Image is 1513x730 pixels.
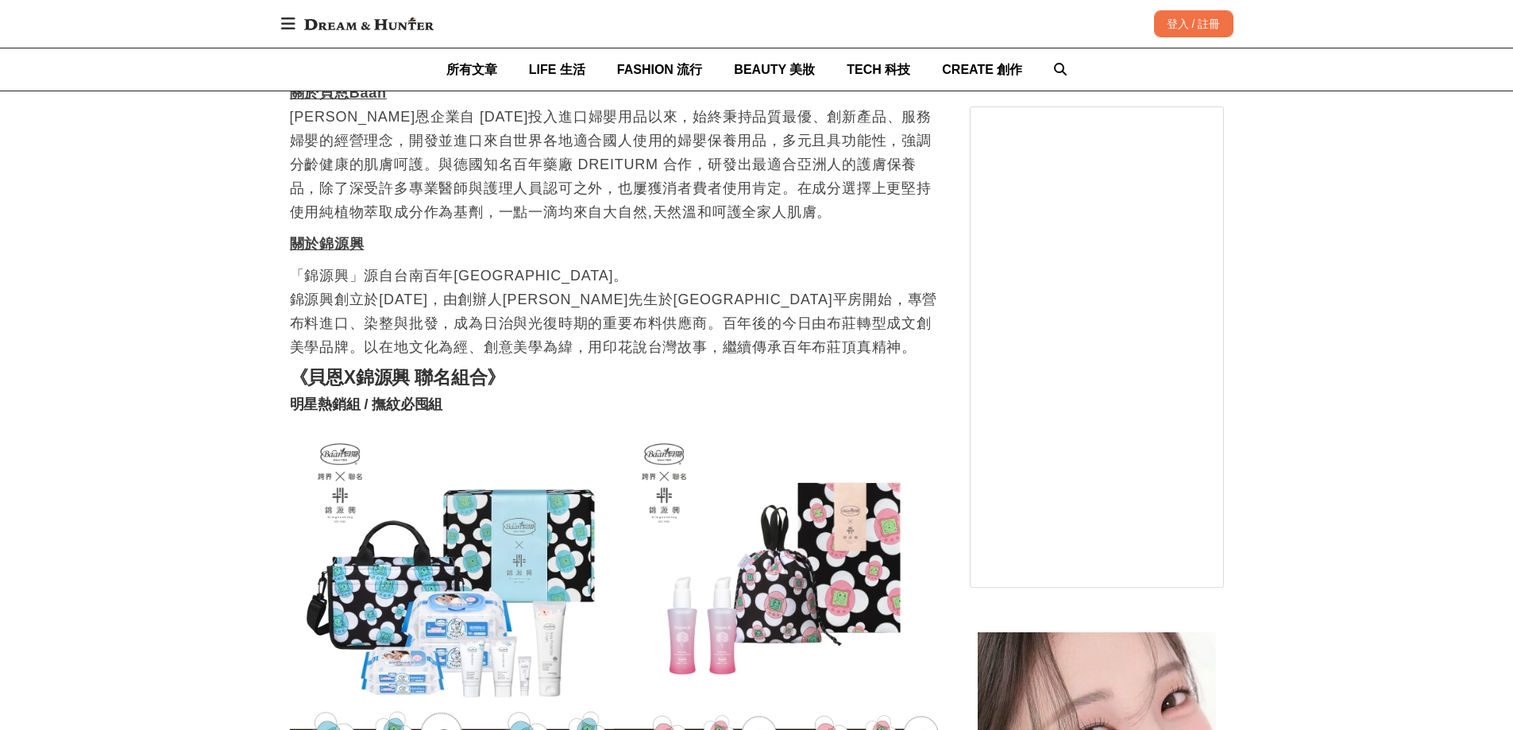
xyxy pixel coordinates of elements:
span: CREATE 創作 [942,63,1022,76]
img: Dream & Hunter [296,10,442,38]
u: 關於貝恩Baan [290,85,387,101]
h2: 《貝恩X錦源興 聯名組合》 [290,367,938,389]
div: 登入 / 註冊 [1154,10,1233,37]
a: FASHION 流行 [617,48,703,91]
a: CREATE 創作 [942,48,1022,91]
a: TECH 科技 [847,48,910,91]
p: [PERSON_NAME]恩企業自 [DATE]投入進口婦嬰用品以來，始終秉持品質最優、創新產品、服務婦嬰的經營理念，開發並進口來自世界各地適合國人使用的婦嬰保養用品，多元且具功能性，強調分齡健... [290,81,938,224]
span: BEAUTY 美妝 [734,63,815,76]
span: 所有文章 [446,63,497,76]
p: 「錦源興」源自台南百年[GEOGRAPHIC_DATA]。 錦源興創立於[DATE]，由創辦人[PERSON_NAME]先生於[GEOGRAPHIC_DATA]平房開始，專營布料進口、染整與批發... [290,264,938,359]
h3: 明星熱銷組 / 撫紋必囤組 [290,396,938,414]
span: FASHION 流行 [617,63,703,76]
a: 所有文章 [446,48,497,91]
a: BEAUTY 美妝 [734,48,815,91]
u: 關於錦源興 [290,236,365,252]
span: LIFE 生活 [529,63,585,76]
span: TECH 科技 [847,63,910,76]
a: LIFE 生活 [529,48,585,91]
